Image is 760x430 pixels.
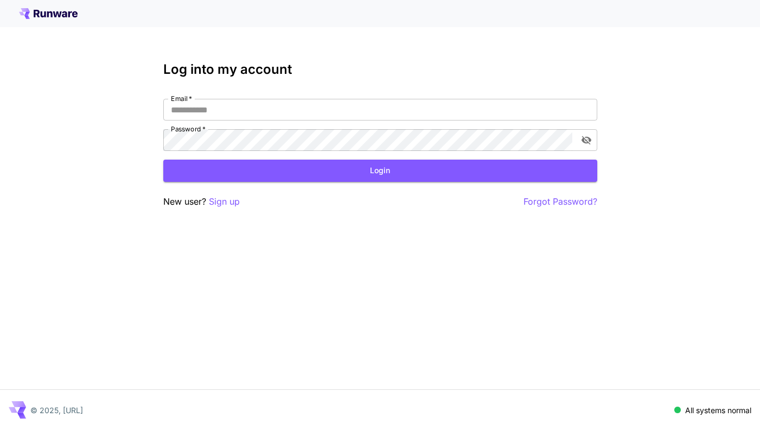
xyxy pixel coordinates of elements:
[171,94,192,103] label: Email
[577,130,596,150] button: toggle password visibility
[171,124,206,134] label: Password
[163,195,240,208] p: New user?
[685,404,751,416] p: All systems normal
[30,404,83,416] p: © 2025, [URL]
[163,160,597,182] button: Login
[209,195,240,208] button: Sign up
[523,195,597,208] button: Forgot Password?
[163,62,597,77] h3: Log into my account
